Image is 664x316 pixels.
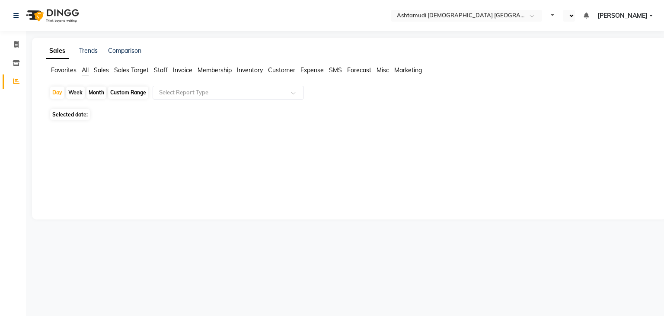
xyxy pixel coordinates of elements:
[114,66,149,74] span: Sales Target
[50,109,90,120] span: Selected date:
[51,66,77,74] span: Favorites
[79,47,98,55] a: Trends
[50,87,64,99] div: Day
[377,66,389,74] span: Misc
[198,66,232,74] span: Membership
[237,66,263,74] span: Inventory
[82,66,89,74] span: All
[94,66,109,74] span: Sales
[154,66,168,74] span: Staff
[66,87,85,99] div: Week
[108,87,148,99] div: Custom Range
[173,66,192,74] span: Invoice
[86,87,106,99] div: Month
[46,43,69,59] a: Sales
[329,66,342,74] span: SMS
[394,66,422,74] span: Marketing
[108,47,141,55] a: Comparison
[597,11,648,20] span: [PERSON_NAME]
[22,3,81,28] img: logo
[268,66,295,74] span: Customer
[300,66,324,74] span: Expense
[347,66,371,74] span: Forecast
